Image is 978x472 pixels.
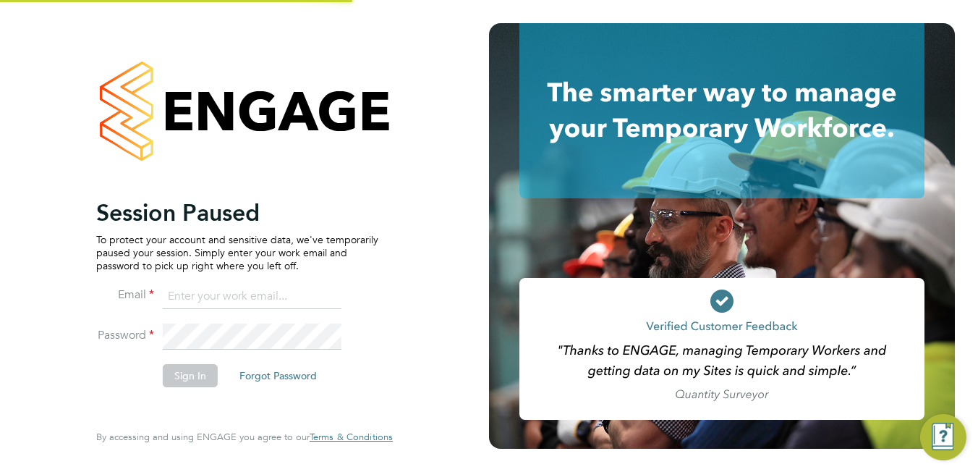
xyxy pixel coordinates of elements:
span: By accessing and using ENGAGE you agree to our [96,431,393,443]
label: Password [96,328,154,343]
span: Terms & Conditions [310,431,393,443]
label: Email [96,287,154,303]
input: Enter your work email... [163,284,341,310]
p: To protect your account and sensitive data, we've temporarily paused your session. Simply enter y... [96,233,378,273]
button: Engage Resource Center [920,414,966,460]
a: Terms & Conditions [310,431,393,443]
button: Forgot Password [228,364,328,387]
button: Sign In [163,364,218,387]
h2: Session Paused [96,198,378,227]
